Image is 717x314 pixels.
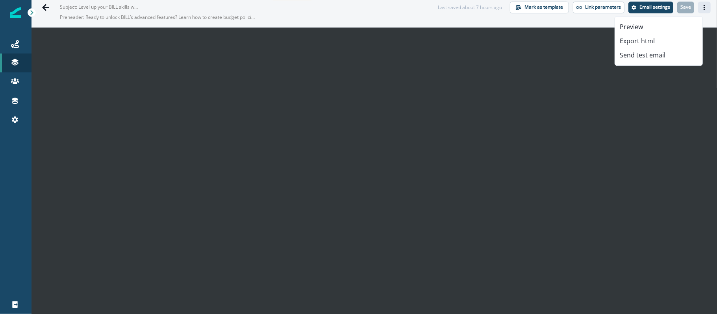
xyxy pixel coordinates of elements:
[573,2,624,13] button: Link parameters
[585,4,621,10] p: Link parameters
[680,4,691,10] p: Save
[698,2,711,13] button: Actions
[510,2,569,13] button: Mark as template
[60,11,257,24] p: Preheader: Ready to unlock BILL’s advanced features? Learn how to create budget policies, approva...
[615,48,702,62] button: Send test email
[438,4,502,11] div: Last saved about 7 hours ago
[639,4,670,10] p: Email settings
[615,20,702,34] button: Preview
[628,2,673,13] button: Settings
[10,7,21,18] img: Inflection
[615,34,702,48] button: Export html
[677,2,694,13] button: Save
[524,4,563,10] p: Mark as template
[60,0,139,11] p: Subject: Level up your BILL skills with expert tips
